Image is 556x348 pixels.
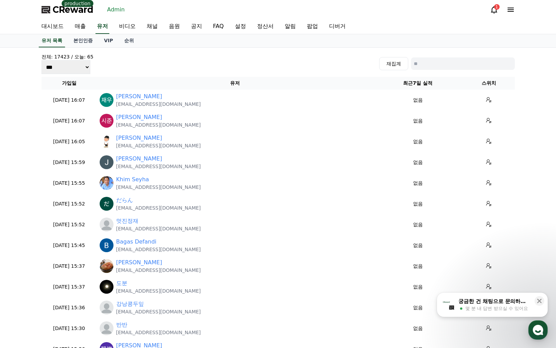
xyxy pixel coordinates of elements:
[44,138,94,145] p: [DATE] 16:05
[116,217,138,225] a: 멋진정재
[279,19,301,34] a: 알림
[98,34,118,47] a: VIP
[376,180,460,187] p: 없음
[100,259,113,273] img: https://lh3.googleusercontent.com/a/ACg8ocL0GkcEMrsL_RECtwprBS68Tv7VWfzCX8ke40zL0AEg1E29ie1y=s96-c
[376,200,460,208] p: 없음
[42,4,93,15] a: CReward
[116,300,144,308] a: 강낭콩두잎
[100,93,113,107] img: https://lh3.googleusercontent.com/a/ACg8ocIPk57tWNBppYaSMlYfluTsB-6s9cXsPhuu8mMSOua8Bf91=s96-c
[89,219,133,237] a: 설정
[379,57,408,70] button: 재집계
[163,19,185,34] a: 음원
[44,200,94,208] p: [DATE] 15:52
[36,19,69,34] a: 대시보드
[100,197,113,211] img: https://lh3.googleusercontent.com/a/ACg8ocKm6R-V-d0a_b48Km6NbD6ASffwX7lHn3i4-LO0B0wuGmaLMWg=s96-c
[376,242,460,249] p: 없음
[116,225,201,232] p: [EMAIL_ADDRESS][DOMAIN_NAME]
[119,34,139,47] a: 순위
[2,219,46,237] a: 홈
[116,267,201,274] p: [EMAIL_ADDRESS][DOMAIN_NAME]
[100,280,113,294] img: https://lh3.googleusercontent.com/a/ACg8ocKlWF0VlC2n1h6X9zXdEsM3b_F_cYVUqSi_tTU9sV-9v_RmNtQ=s96-c
[208,19,229,34] a: FAQ
[46,219,89,237] a: 대화
[376,138,460,145] p: 없음
[97,77,373,90] th: 유저
[116,329,201,336] p: [EMAIL_ADDRESS][DOMAIN_NAME]
[100,114,113,128] img: https://lh3.googleusercontent.com/a/ACg8ocIUTMko1DT9R_TgMHeVaG08Ig5wC4piZV7l1kdIfCsZuifxCQ=s96-c
[100,321,113,335] img: profile_blank.webp
[44,304,94,311] p: [DATE] 15:36
[44,159,94,166] p: [DATE] 15:59
[494,4,500,10] div: 1
[116,175,149,184] a: Khim Seyha
[376,304,460,311] p: 없음
[42,53,93,60] h4: 전체: 17423 / 오늘: 65
[53,4,93,15] span: CReward
[100,176,113,190] img: https://lh3.googleusercontent.com/a/ACg8ocLD1P3ed_Z7XbpMaQbac_S2hmBFgSjl6zTv8b0GmUKGMDCTino=s96-c
[116,238,157,246] a: Bagas Defandi
[95,19,109,34] a: 유저
[376,325,460,332] p: 없음
[113,19,141,34] a: 비디오
[376,263,460,270] p: 없음
[376,117,460,125] p: 없음
[42,77,97,90] th: 가입일
[116,155,162,163] a: [PERSON_NAME]
[141,19,163,34] a: 채널
[116,321,127,329] a: 반반
[68,34,98,47] a: 본인인증
[116,204,201,211] p: [EMAIL_ADDRESS][DOMAIN_NAME]
[63,230,72,236] span: 대화
[229,19,252,34] a: 설정
[116,308,201,315] p: [EMAIL_ADDRESS][DOMAIN_NAME]
[100,301,113,314] img: https://cdn.creward.net/profile/user/profile_blank.webp
[116,287,201,294] p: [EMAIL_ADDRESS][DOMAIN_NAME]
[116,163,201,170] p: [EMAIL_ADDRESS][DOMAIN_NAME]
[44,221,94,228] p: [DATE] 15:52
[100,135,113,148] img: https://lh3.googleusercontent.com/a/ACg8ocLZaWG9ODTLqzw6kLTkNBUPJt1fDETTH-I2oRJ6ugiN3rGShcmm=s96-c
[116,184,201,191] p: [EMAIL_ADDRESS][DOMAIN_NAME]
[373,77,463,90] th: 최근7일 실적
[116,196,133,204] a: だらん
[116,92,162,101] a: [PERSON_NAME]
[44,97,94,104] p: [DATE] 16:07
[39,34,65,47] a: 유저 목록
[376,221,460,228] p: 없음
[44,283,94,291] p: [DATE] 15:37
[44,325,94,332] p: [DATE] 15:30
[44,263,94,270] p: [DATE] 15:37
[116,101,201,108] p: [EMAIL_ADDRESS][DOMAIN_NAME]
[116,113,162,121] a: [PERSON_NAME]
[376,283,460,291] p: 없음
[107,230,115,235] span: 설정
[252,19,279,34] a: 정산서
[44,117,94,125] p: [DATE] 16:07
[185,19,208,34] a: 공지
[116,246,201,253] p: [EMAIL_ADDRESS][DOMAIN_NAME]
[100,218,113,231] img: profile_blank.webp
[104,4,128,15] a: Admin
[376,159,460,166] p: 없음
[69,19,91,34] a: 매출
[116,279,127,287] a: 도분
[323,19,351,34] a: 디버거
[44,180,94,187] p: [DATE] 15:55
[376,97,460,104] p: 없음
[463,77,515,90] th: 스위치
[116,258,162,267] a: [PERSON_NAME]
[116,134,162,142] a: [PERSON_NAME]
[116,142,201,149] p: [EMAIL_ADDRESS][DOMAIN_NAME]
[100,155,113,169] img: https://lh3.googleusercontent.com/a/ACg8ocL8rgiHZHr88W5zI7af62YNxlC9UaqzPN9wX-6jMSLd54eA2w=s96-c
[490,6,498,14] a: 1
[44,242,94,249] p: [DATE] 15:45
[22,230,26,235] span: 홈
[116,121,201,128] p: [EMAIL_ADDRESS][DOMAIN_NAME]
[301,19,323,34] a: 팝업
[100,238,113,252] img: https://lh3.googleusercontent.com/a/ACg8ocL0na-7ZhamUl9tq-o0vx4VS81flPQ8e7EjFqJRALmAs6Oy3w=s96-c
